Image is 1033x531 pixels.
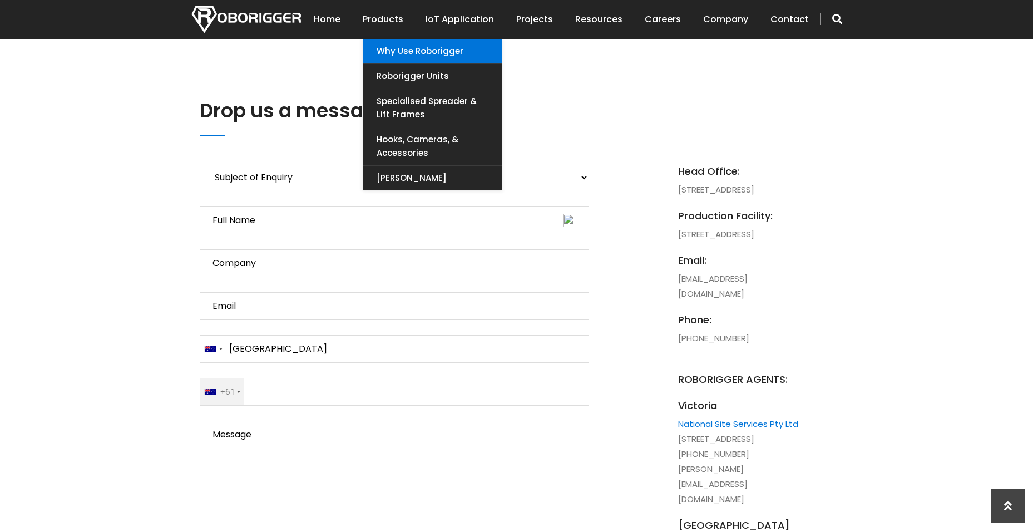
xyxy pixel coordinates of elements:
[678,312,800,327] span: phone:
[678,208,800,242] li: [STREET_ADDRESS]
[563,214,576,227] img: npw-badge-icon-locked.svg
[516,2,553,37] a: Projects
[678,208,800,223] span: Production Facility:
[678,398,800,413] span: Victoria
[363,166,502,190] a: [PERSON_NAME]
[363,89,502,127] a: Specialised Spreader & Lift Frames
[645,2,681,37] a: Careers
[678,312,800,346] li: [PHONE_NUMBER]
[363,39,502,63] a: Why use Roborigger
[678,253,800,301] li: [EMAIL_ADDRESS][DOMAIN_NAME]
[191,6,301,33] img: Nortech
[575,2,622,37] a: Resources
[678,164,800,197] li: [STREET_ADDRESS]
[678,164,800,179] span: Head Office:
[703,2,748,37] a: Company
[678,398,800,507] li: [STREET_ADDRESS] [PHONE_NUMBER] [PERSON_NAME][EMAIL_ADDRESS][DOMAIN_NAME]
[314,2,340,37] a: Home
[678,357,800,387] span: ROBORIGGER AGENTS:
[770,2,809,37] a: Contact
[200,336,226,362] div: Australia
[363,64,502,88] a: Roborigger Units
[200,97,817,124] h2: Drop us a message
[363,2,403,37] a: Products
[678,253,800,268] span: email:
[363,127,502,165] a: Hooks, Cameras, & Accessories
[205,378,244,405] div: +61
[678,418,798,430] a: National Site Services Pty Ltd
[426,2,494,37] a: IoT Application
[200,378,244,405] div: Australia: +61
